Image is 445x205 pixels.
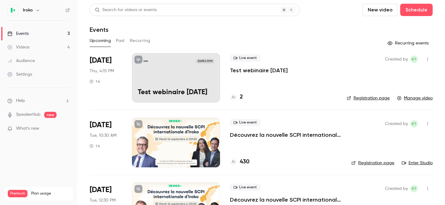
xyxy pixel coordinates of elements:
[90,120,112,130] span: [DATE]
[7,31,29,37] div: Events
[351,160,394,166] a: Registration page
[90,36,111,46] button: Upcoming
[410,185,418,192] span: Roxane Tranchard
[8,190,28,197] span: Premium
[23,7,33,13] h6: Iroko
[16,98,25,104] span: Help
[230,196,341,203] a: Découvrez la nouvelle SCPI internationale signée [PERSON_NAME]
[412,185,417,192] span: RT
[402,160,433,166] a: Enter Studio
[240,158,249,166] h4: 430
[230,131,341,139] a: Découvrez la nouvelle SCPI internationale d'Iroko
[230,54,261,62] span: Live event
[138,89,214,97] p: Test webinaire [DATE]
[230,119,261,126] span: Live event
[7,44,29,50] div: Videos
[16,125,39,132] span: What's new
[412,56,417,63] span: RT
[132,53,220,102] a: Test webinaire sept. 2025Iroko[DATE] 4:15 PMTest webinaire [DATE]
[230,93,243,101] a: 2
[90,132,117,139] span: Tue, 10:30 AM
[385,56,408,63] span: Created by
[230,67,288,74] a: Test webinaire [DATE]
[62,126,70,132] iframe: Noticeable Trigger
[130,36,150,46] button: Recurring
[385,185,408,192] span: Created by
[95,7,157,13] div: Search for videos or events
[230,184,261,191] span: Live event
[90,53,122,102] div: Sep 11 Thu, 4:15 PM (Europe/Paris)
[400,4,433,16] button: Schedule
[410,120,418,128] span: Roxane Tranchard
[8,5,18,15] img: Iroko
[90,144,100,149] div: 1 h
[410,56,418,63] span: Roxane Tranchard
[90,79,100,84] div: 1 h
[116,36,125,46] button: Past
[16,111,40,118] a: SpeakerHub
[7,98,70,104] li: help-dropdown-opener
[90,68,114,74] span: Thu, 4:15 PM
[385,120,408,128] span: Created by
[31,191,70,196] span: Plan usage
[90,118,122,167] div: Sep 16 Tue, 10:30 AM (Europe/Paris)
[347,95,390,101] a: Registration page
[90,197,116,203] span: Tue, 12:30 PM
[240,93,243,101] h4: 2
[196,59,214,63] span: [DATE] 4:15 PM
[397,95,433,101] a: Manage video
[7,71,32,77] div: Settings
[385,38,433,48] button: Recurring events
[90,56,112,65] span: [DATE]
[90,26,108,33] h1: Events
[230,158,249,166] a: 430
[412,120,417,128] span: RT
[44,112,57,118] span: new
[144,60,148,63] p: Iroko
[90,185,112,195] span: [DATE]
[7,58,35,64] div: Audience
[362,4,398,16] button: New video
